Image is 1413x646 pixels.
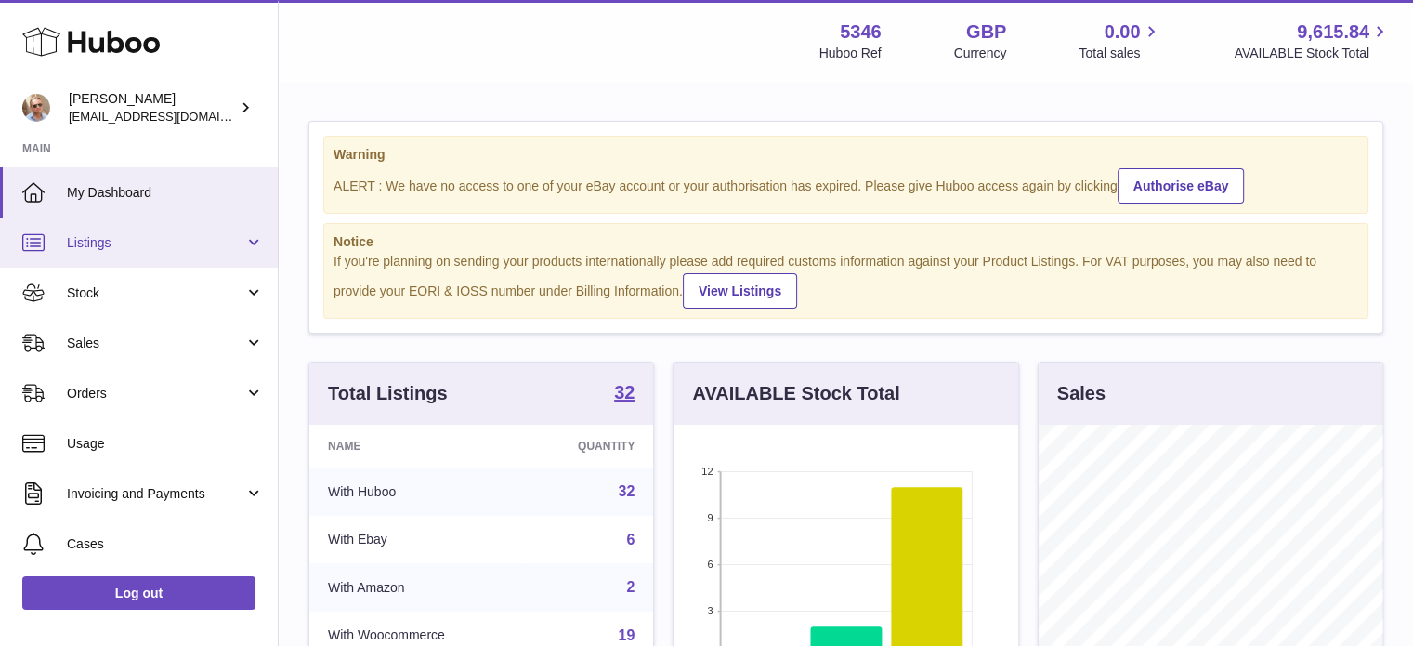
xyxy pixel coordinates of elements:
[67,184,264,202] span: My Dashboard
[1057,381,1106,406] h3: Sales
[309,425,523,468] th: Name
[69,90,236,125] div: [PERSON_NAME]
[309,516,523,564] td: With Ebay
[683,273,797,309] a: View Listings
[67,535,264,553] span: Cases
[614,383,635,402] strong: 32
[309,468,523,516] td: With Huboo
[966,20,1006,45] strong: GBP
[626,579,635,595] a: 2
[614,383,635,405] a: 32
[67,335,244,352] span: Sales
[334,165,1358,204] div: ALERT : We have no access to one of your eBay account or your authorisation has expired. Please g...
[67,284,244,302] span: Stock
[69,109,273,124] span: [EMAIL_ADDRESS][DOMAIN_NAME]
[1105,20,1141,45] span: 0.00
[22,94,50,122] img: support@radoneltd.co.uk
[692,381,899,406] h3: AVAILABLE Stock Total
[1234,45,1391,62] span: AVAILABLE Stock Total
[1297,20,1369,45] span: 9,615.84
[334,233,1358,251] strong: Notice
[840,20,882,45] strong: 5346
[67,485,244,503] span: Invoicing and Payments
[626,532,635,547] a: 6
[328,381,448,406] h3: Total Listings
[619,627,635,643] a: 19
[1079,45,1161,62] span: Total sales
[22,576,255,610] a: Log out
[1079,20,1161,62] a: 0.00 Total sales
[67,234,244,252] span: Listings
[334,146,1358,164] strong: Warning
[819,45,882,62] div: Huboo Ref
[954,45,1007,62] div: Currency
[708,605,713,616] text: 3
[1118,168,1245,204] a: Authorise eBay
[708,559,713,570] text: 6
[708,512,713,523] text: 9
[309,563,523,612] td: With Amazon
[1234,20,1391,62] a: 9,615.84 AVAILABLE Stock Total
[702,466,713,477] text: 12
[67,435,264,453] span: Usage
[67,385,244,402] span: Orders
[619,483,635,499] a: 32
[334,253,1358,309] div: If you're planning on sending your products internationally please add required customs informati...
[523,425,654,468] th: Quantity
